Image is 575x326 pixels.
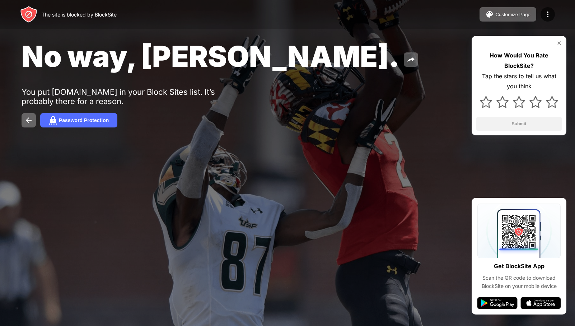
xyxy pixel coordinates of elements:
[477,297,518,309] img: google-play.svg
[529,96,542,108] img: star.svg
[40,113,117,127] button: Password Protection
[556,40,562,46] img: rate-us-close.svg
[476,117,562,131] button: Submit
[476,50,562,71] div: How Would You Rate BlockSite?
[407,55,415,64] img: share.svg
[495,12,530,17] div: Customize Page
[20,6,37,23] img: header-logo.svg
[543,10,552,19] img: menu-icon.svg
[22,87,243,106] div: You put [DOMAIN_NAME] in your Block Sites list. It’s probably there for a reason.
[520,297,561,309] img: app-store.svg
[49,116,57,125] img: password.svg
[477,204,561,258] img: qrcode.svg
[480,7,536,22] button: Customize Page
[513,96,525,108] img: star.svg
[477,274,561,290] div: Scan the QR code to download BlockSite on your mobile device
[494,261,544,271] div: Get BlockSite App
[24,116,33,125] img: back.svg
[476,71,562,92] div: Tap the stars to tell us what you think
[485,10,494,19] img: pallet.svg
[496,96,509,108] img: star.svg
[546,96,558,108] img: star.svg
[59,117,109,123] div: Password Protection
[480,96,492,108] img: star.svg
[42,11,117,18] div: The site is blocked by BlockSite
[22,39,399,74] span: No way, [PERSON_NAME].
